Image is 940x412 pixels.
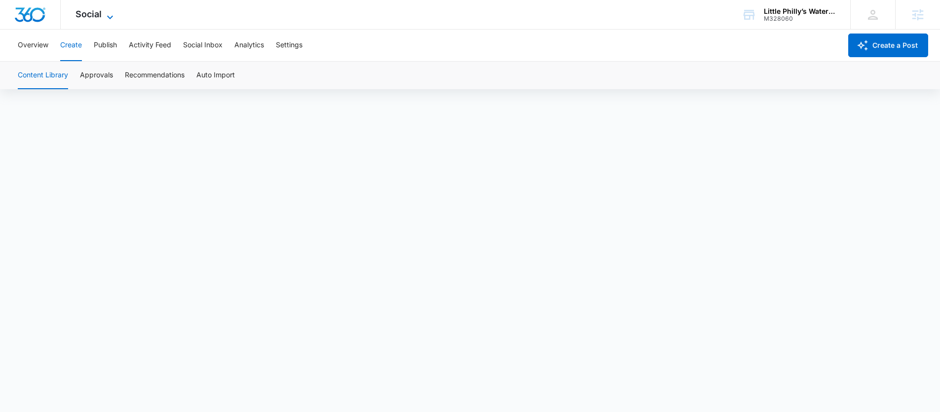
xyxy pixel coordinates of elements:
[129,30,171,61] button: Activity Feed
[18,30,48,61] button: Overview
[94,30,117,61] button: Publish
[276,30,302,61] button: Settings
[764,7,836,15] div: account name
[234,30,264,61] button: Analytics
[848,34,928,57] button: Create a Post
[60,30,82,61] button: Create
[18,62,68,89] button: Content Library
[764,15,836,22] div: account id
[196,62,235,89] button: Auto Import
[183,30,223,61] button: Social Inbox
[80,62,113,89] button: Approvals
[75,9,102,19] span: Social
[125,62,185,89] button: Recommendations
